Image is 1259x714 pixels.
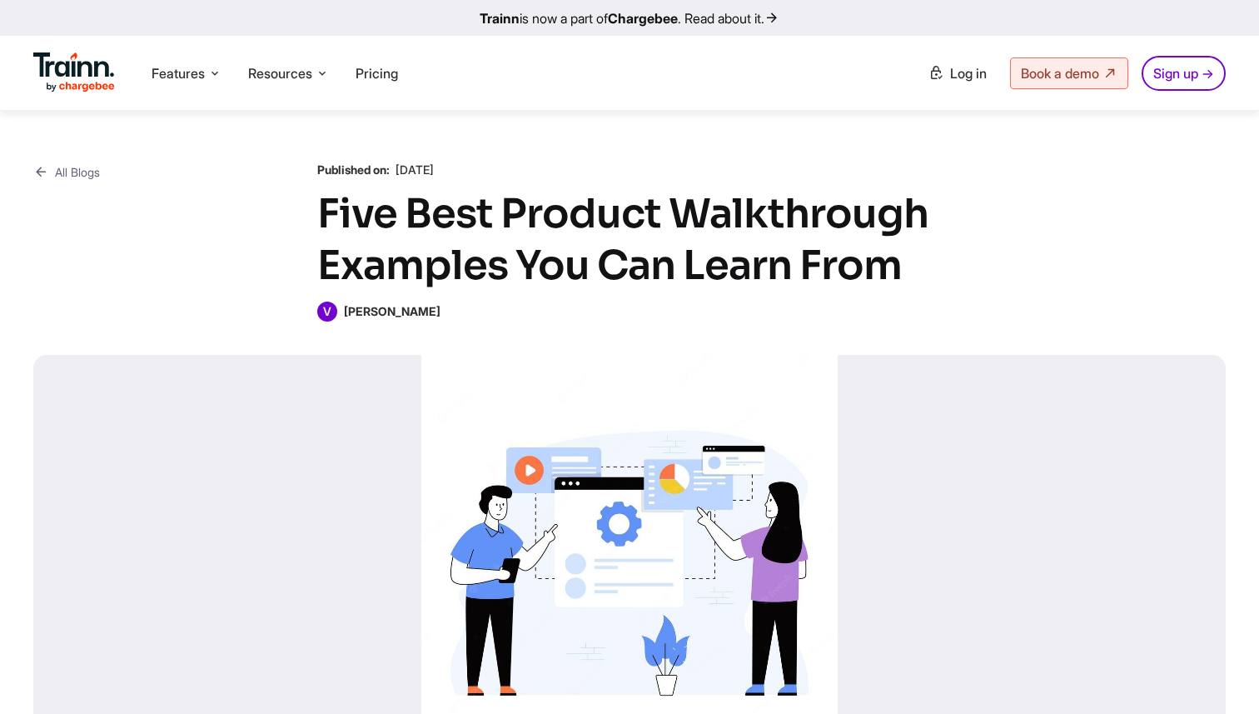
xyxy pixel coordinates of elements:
[608,10,678,27] b: Chargebee
[1176,634,1259,714] iframe: Chat Widget
[480,10,520,27] b: Trainn
[1142,56,1226,91] a: Sign up →
[317,162,390,177] b: Published on:
[1010,57,1128,89] a: Book a demo
[317,302,337,322] span: V
[1021,65,1099,82] span: Book a demo
[33,52,115,92] img: Trainn Logo
[248,64,312,82] span: Resources
[344,304,440,318] b: [PERSON_NAME]
[918,58,997,88] a: Log in
[396,162,434,177] span: [DATE]
[950,65,987,82] span: Log in
[33,162,100,182] a: All Blogs
[356,65,398,82] a: Pricing
[317,188,942,292] h1: Five Best Product Walkthrough Examples You Can Learn From
[152,64,205,82] span: Features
